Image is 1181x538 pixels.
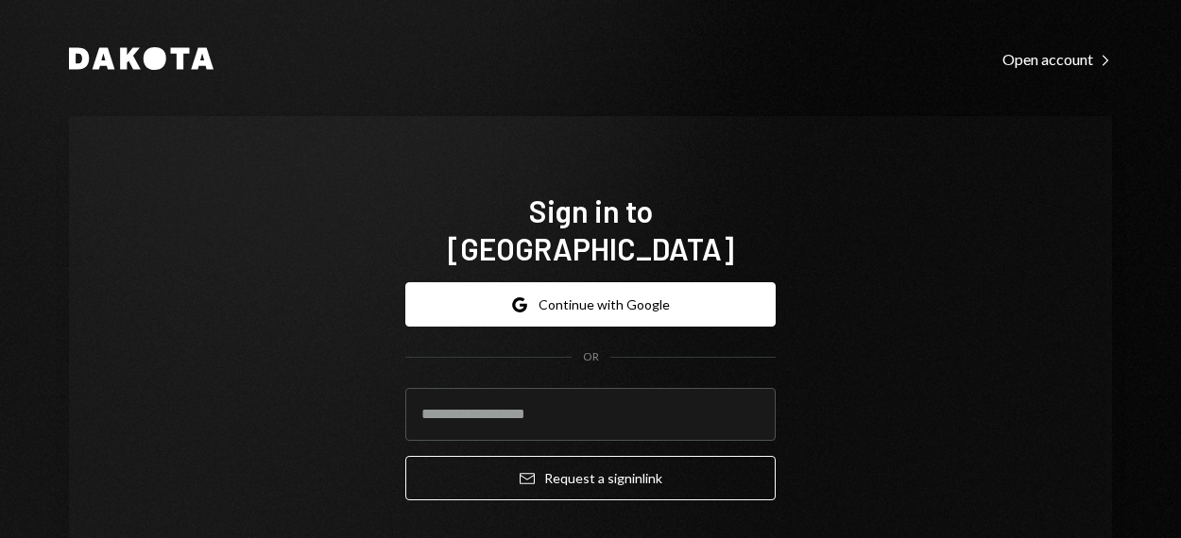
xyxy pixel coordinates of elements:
button: Continue with Google [405,282,776,327]
div: Open account [1002,50,1112,69]
div: OR [583,349,599,365]
button: Request a signinlink [405,456,776,500]
a: Open account [1002,48,1112,69]
h1: Sign in to [GEOGRAPHIC_DATA] [405,192,776,267]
